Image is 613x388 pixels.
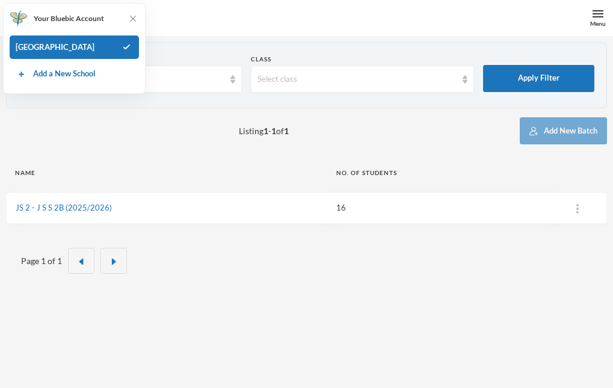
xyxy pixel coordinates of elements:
img: ... [576,204,579,214]
button: Apply Filter [483,65,594,92]
b: 1 [271,126,276,136]
div: [GEOGRAPHIC_DATA] [10,35,139,60]
b: 1 [284,126,289,136]
a: Add a New School [16,68,96,80]
button: Add New Batch [520,117,607,144]
span: Listing - of [239,125,289,137]
div: Select class [257,73,457,85]
div: Menu [590,19,606,28]
span: Your Bluebic Account [34,13,104,24]
b: 1 [263,126,268,136]
div: Page 1 of 1 [21,254,62,267]
div: Class [251,55,474,64]
a: JS 2 - J S S 2B (2025/2026) [16,203,112,212]
th: Name [6,159,327,186]
th: No. of students [327,159,548,186]
td: 16 [327,192,548,224]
